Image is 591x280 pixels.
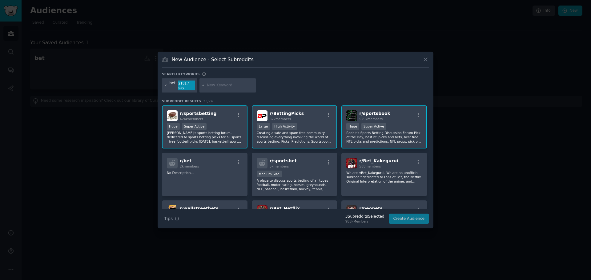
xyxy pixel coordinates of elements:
div: Super Active [182,123,207,130]
span: 424k members [180,117,203,121]
p: A place to discuss sports betting of all types - football, motor racing, horses, greyhounds, NFL,... [257,178,332,191]
span: 529k members [359,117,383,121]
img: neopets [346,205,357,216]
h3: New Audience - Select Subreddits [172,56,254,63]
div: Huge [346,123,359,130]
p: Reddit's Sports Betting Discussion Forum Pick of the Day, best nfl picks and bets, best free NFL ... [346,131,422,144]
span: 23 / 24 [203,99,213,103]
span: r/ sportsbetting [180,111,217,116]
span: r/ neopets [359,206,383,211]
span: 32k members [270,117,291,121]
div: Medium Size [257,171,282,177]
span: r/ Bet_Netflix [270,206,300,211]
p: Creating a safe and spam free community discussing everything involving the world of sports betti... [257,131,332,144]
div: 3 Subreddit s Selected [345,214,384,219]
img: wallstreetbets [167,205,178,216]
span: Tips [164,215,173,222]
img: Bet_Netflix [257,205,267,216]
span: r/ Bet_Kakegurui [359,158,398,163]
img: BettingPicks [257,110,267,121]
input: New Keyword [207,83,254,88]
span: r/ sportsbook [359,111,390,116]
span: r/ BettingPicks [270,111,304,116]
div: Huge [167,123,180,130]
button: Tips [162,213,181,224]
h3: Search keywords [162,72,200,76]
span: 5k members [270,164,289,168]
div: 2181 / day [178,81,195,90]
span: r/ bet [180,158,191,163]
div: bet [170,81,176,90]
p: [PERSON_NAME]'s sports betting forum, dedicated to sports betting picks for all sports - free foo... [167,131,243,144]
p: No Description... [167,171,243,175]
img: sportsbetting [167,110,178,121]
span: r/ wallstreetbets [180,206,219,211]
img: sportsbook [346,110,357,121]
div: Super Active [361,123,386,130]
p: We are r/Bet_Kakegurui. We are an unofficial subreddit dedicated to Fans of Bet, the Netflix Orig... [346,171,422,183]
div: 985k Members [345,219,384,223]
img: Bet_Kakegurui [346,158,357,168]
div: High Activity [272,123,297,130]
span: r/ sportsbet [270,158,297,163]
span: 2k members [180,164,199,168]
div: Large [257,123,270,130]
span: Subreddit Results [162,99,201,103]
span: 588 members [359,164,381,168]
